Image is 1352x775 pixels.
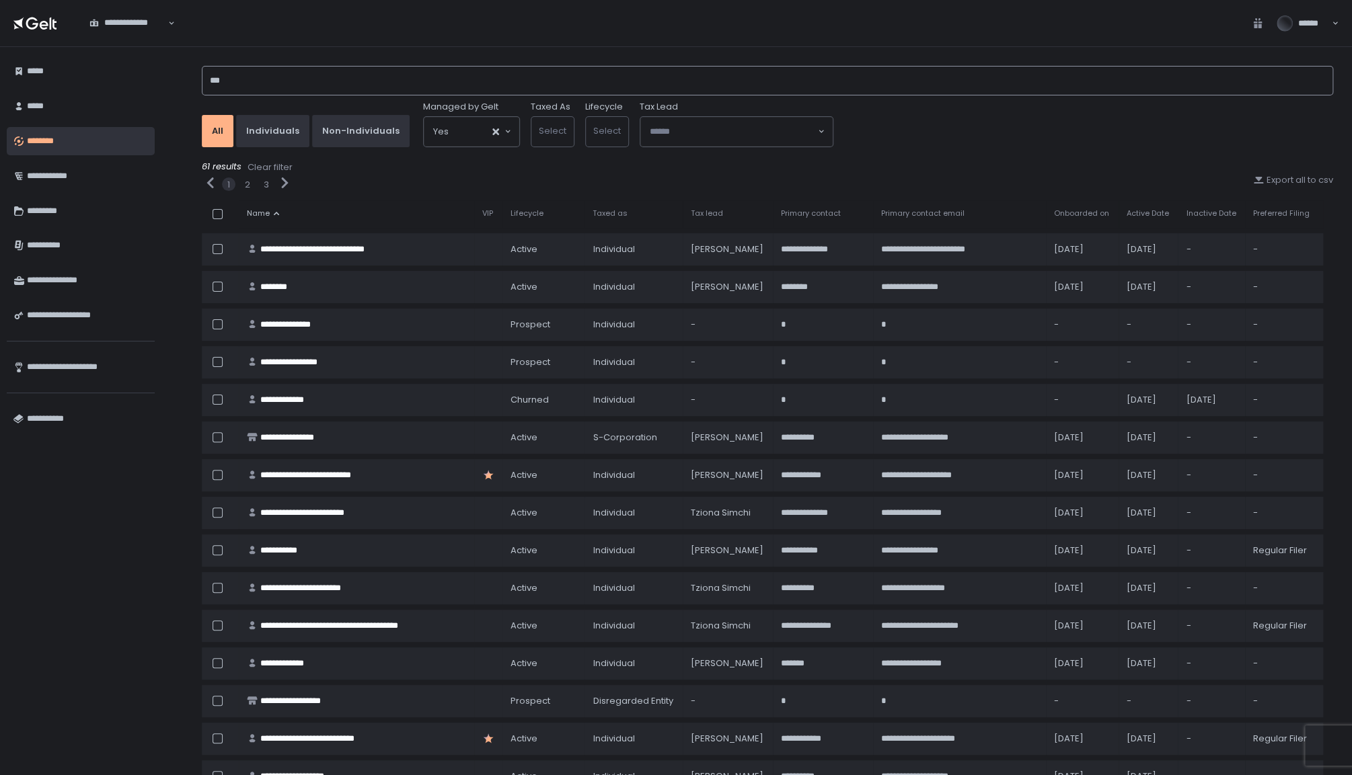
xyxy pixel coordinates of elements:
[640,101,678,113] span: Tax Lead
[1186,695,1237,707] div: -
[1253,174,1333,186] button: Export all to csv
[593,124,621,137] span: Select
[1186,432,1237,444] div: -
[1186,544,1237,557] div: -
[1186,657,1237,669] div: -
[593,507,675,519] div: Individual
[1186,582,1237,594] div: -
[1253,695,1315,707] div: -
[1127,544,1170,557] div: [DATE]
[247,208,270,218] span: Name
[1127,657,1170,669] div: [DATE]
[511,469,537,481] span: active
[492,128,499,135] button: Clear Selected
[593,356,675,368] div: Individual
[511,733,537,745] span: active
[1253,582,1315,594] div: -
[227,179,230,191] button: 1
[531,101,570,113] label: Taxed As
[1186,620,1237,632] div: -
[1054,469,1111,481] div: [DATE]
[1127,620,1170,632] div: [DATE]
[1127,281,1170,293] div: [DATE]
[247,161,293,174] button: Clear filter
[593,394,675,406] div: Individual
[1127,243,1170,255] div: [DATE]
[424,117,519,147] div: Search for option
[1054,544,1111,557] div: [DATE]
[212,125,223,137] div: All
[1253,394,1315,406] div: -
[691,356,765,368] div: -
[593,620,675,632] div: Individual
[511,507,537,519] span: active
[691,243,765,255] div: [PERSON_NAME]
[1127,208,1169,218] span: Active Date
[1054,356,1111,368] div: -
[1127,695,1170,707] div: -
[1054,394,1111,406] div: -
[246,125,299,137] div: Individuals
[1186,394,1237,406] div: [DATE]
[1186,208,1236,218] span: Inactive Date
[1186,469,1237,481] div: -
[1127,507,1170,519] div: [DATE]
[1054,733,1111,745] div: [DATE]
[691,695,765,707] div: -
[593,469,675,481] div: Individual
[1127,582,1170,594] div: [DATE]
[264,179,269,191] div: 3
[1054,432,1111,444] div: [DATE]
[1054,582,1111,594] div: [DATE]
[511,544,537,557] span: active
[1253,243,1315,255] div: -
[691,582,765,594] div: Tziona Simchi
[1186,507,1237,519] div: -
[593,582,675,594] div: Individual
[511,620,537,632] span: active
[236,115,309,147] button: Individuals
[593,695,675,707] div: Disregarded Entity
[1054,243,1111,255] div: [DATE]
[1054,319,1111,331] div: -
[691,544,765,557] div: [PERSON_NAME]
[1054,507,1111,519] div: [DATE]
[1253,544,1315,557] div: Regular Filer
[511,657,537,669] span: active
[511,394,549,406] span: churned
[691,432,765,444] div: [PERSON_NAME]
[1186,319,1237,331] div: -
[482,208,493,218] span: VIP
[691,319,765,331] div: -
[511,281,537,293] span: active
[1186,243,1237,255] div: -
[312,115,410,147] button: Non-Individuals
[511,208,543,218] span: Lifecycle
[449,125,491,138] input: Search for option
[593,208,628,218] span: Taxed as
[202,115,233,147] button: All
[1253,281,1315,293] div: -
[593,319,675,331] div: Individual
[1127,469,1170,481] div: [DATE]
[511,319,550,331] span: prospect
[511,582,537,594] span: active
[691,469,765,481] div: [PERSON_NAME]
[1127,356,1170,368] div: -
[1253,319,1315,331] div: -
[539,124,566,137] span: Select
[511,243,537,255] span: active
[691,620,765,632] div: Tziona Simchi
[433,125,449,138] span: Yes
[585,101,623,113] label: Lifecycle
[248,161,293,173] div: Clear filter
[691,394,765,406] div: -
[1186,733,1237,745] div: -
[593,544,675,557] div: Individual
[89,29,167,42] input: Search for option
[1253,432,1315,444] div: -
[593,432,675,444] div: S-Corporation
[81,9,175,38] div: Search for option
[691,281,765,293] div: [PERSON_NAME]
